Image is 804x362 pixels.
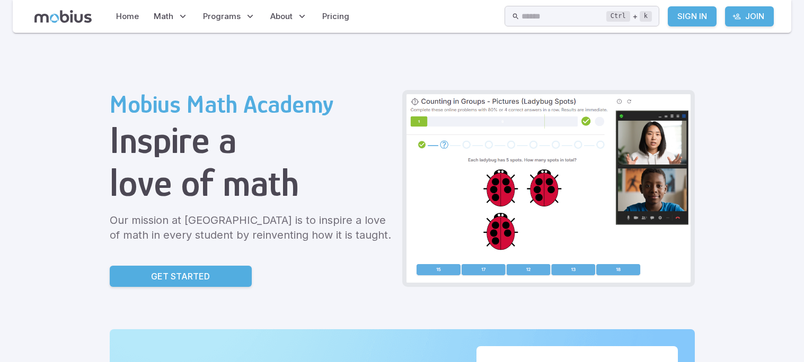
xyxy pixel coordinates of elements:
[110,266,252,287] a: Get Started
[154,11,173,22] span: Math
[606,11,630,22] kbd: Ctrl
[640,11,652,22] kbd: k
[113,4,142,29] a: Home
[110,119,394,161] h1: Inspire a
[110,161,394,204] h1: love of math
[110,90,394,119] h2: Mobius Math Academy
[725,6,774,26] a: Join
[270,11,293,22] span: About
[606,10,652,23] div: +
[319,4,352,29] a: Pricing
[407,94,691,283] img: Grade 2 Class
[151,270,210,283] p: Get Started
[203,11,241,22] span: Programs
[110,213,394,242] p: Our mission at [GEOGRAPHIC_DATA] is to inspire a love of math in every student by reinventing how...
[668,6,717,26] a: Sign In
